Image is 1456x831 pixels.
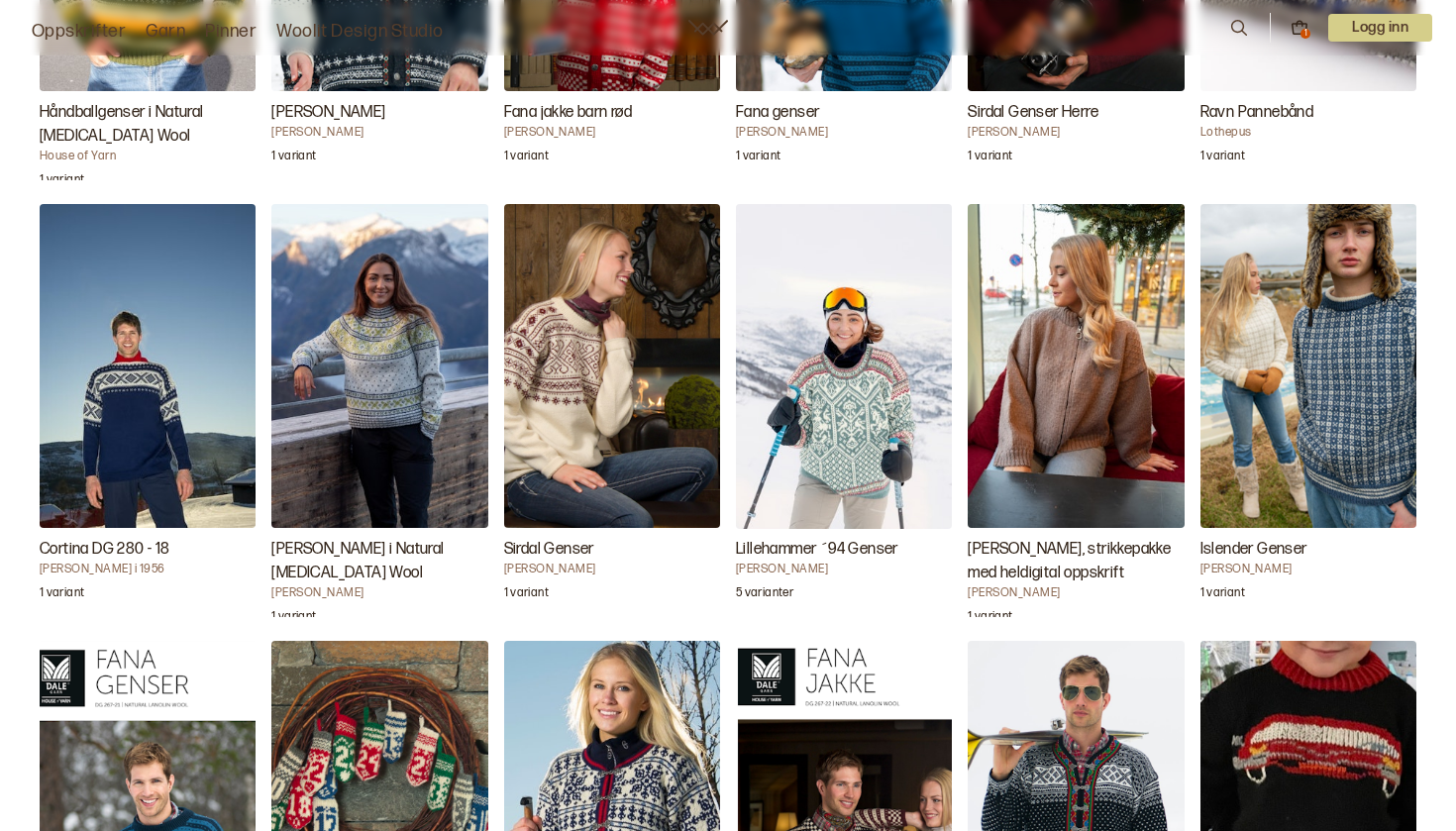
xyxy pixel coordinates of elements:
[736,125,952,141] h4: [PERSON_NAME]
[271,101,487,125] h3: [PERSON_NAME]
[271,125,487,141] h4: [PERSON_NAME]
[40,172,84,192] p: 1 variant
[40,204,256,617] a: Cortina DG 280 - 18
[736,585,793,605] p: 5 varianter
[1328,14,1432,42] button: User dropdown
[504,204,720,617] a: Sirdal Genser
[271,538,487,585] h3: [PERSON_NAME] i Natural [MEDICAL_DATA] Wool
[736,149,780,168] p: 1 variant
[504,149,549,168] p: 1 variant
[504,125,720,141] h4: [PERSON_NAME]
[1200,538,1416,562] h3: Islender Genser
[968,204,1184,528] img: Ane Kydland ThomassenClara jakke, strikkepakke med heldigital oppskrift
[736,562,952,577] h4: [PERSON_NAME]
[271,204,487,617] a: Inger Genser i Natural Lanolin Wool
[968,101,1184,125] h3: Sirdal Genser Herre
[271,149,316,168] p: 1 variant
[504,101,720,125] h3: Fana jakke barn rød
[271,609,316,629] p: 1 variant
[1328,14,1432,42] p: Logg inn
[968,538,1184,585] h3: [PERSON_NAME], strikkepakke med heldigital oppskrift
[736,538,952,562] h3: Lillehammer ´94 Genser
[1200,562,1416,577] h4: [PERSON_NAME]
[32,18,126,46] a: Oppskrifter
[1200,204,1416,617] a: Islender Genser
[968,609,1012,629] p: 1 variant
[40,538,256,562] h3: Cortina DG 280 - 18
[736,101,952,125] h3: Fana genser
[1291,19,1308,37] button: 1
[271,585,487,601] h4: [PERSON_NAME]
[1200,125,1416,141] h4: Lothepus
[40,101,256,149] h3: Håndballgenser i Natural [MEDICAL_DATA] Wool
[736,204,952,529] img: Margaretha FinsethLillehammer ´94 Genser
[968,585,1184,601] h4: [PERSON_NAME]
[968,125,1184,141] h4: [PERSON_NAME]
[146,18,185,46] a: Garn
[736,204,952,617] a: Lillehammer ´94 Genser
[40,149,256,164] h4: House of Yarn
[1200,204,1416,528] img: Kari HaugenIslender Genser
[40,204,256,528] img: Bitten Eriksen i 1956Cortina DG 280 - 18
[40,585,84,605] p: 1 variant
[968,204,1184,617] a: Clara jakke, strikkepakke med heldigital oppskrift
[968,149,1012,168] p: 1 variant
[276,18,444,46] a: Woolit Design Studio
[504,585,549,605] p: 1 variant
[504,204,720,528] img: Dale GarnSirdal Genser
[504,562,720,577] h4: [PERSON_NAME]
[1300,29,1310,39] div: 1
[1200,101,1416,125] h3: Ravn Pannebånd
[40,562,256,577] h4: [PERSON_NAME] i 1956
[504,538,720,562] h3: Sirdal Genser
[271,204,487,528] img: Dale GarnInger Genser i Natural Lanolin Wool
[1200,149,1245,168] p: 1 variant
[205,18,257,46] a: Pinner
[1200,585,1245,605] p: 1 variant
[688,20,728,36] a: Woolit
